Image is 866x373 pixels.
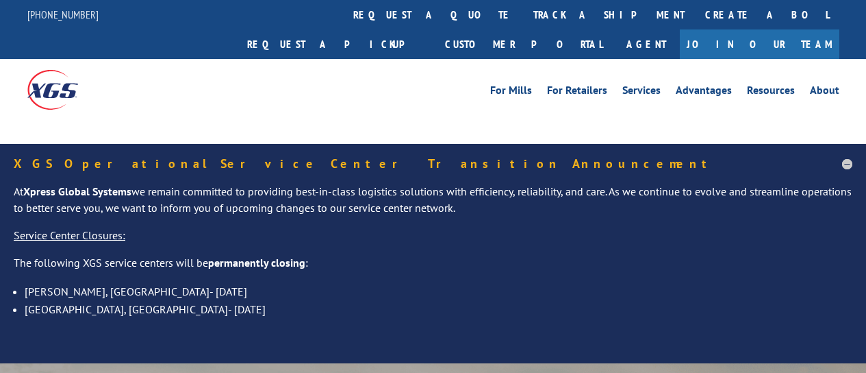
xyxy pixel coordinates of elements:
[547,85,607,100] a: For Retailers
[622,85,661,100] a: Services
[25,282,852,300] li: [PERSON_NAME], [GEOGRAPHIC_DATA]- [DATE]
[435,29,613,59] a: Customer Portal
[14,228,125,242] u: Service Center Closures:
[613,29,680,59] a: Agent
[27,8,99,21] a: [PHONE_NUMBER]
[810,85,839,100] a: About
[14,158,852,170] h5: XGS Operational Service Center Transition Announcement
[747,85,795,100] a: Resources
[14,255,852,282] p: The following XGS service centers will be :
[237,29,435,59] a: Request a pickup
[490,85,532,100] a: For Mills
[676,85,732,100] a: Advantages
[23,184,131,198] strong: Xpress Global Systems
[14,184,852,228] p: At we remain committed to providing best-in-class logistics solutions with efficiency, reliabilit...
[25,300,852,318] li: [GEOGRAPHIC_DATA], [GEOGRAPHIC_DATA]- [DATE]
[208,256,305,269] strong: permanently closing
[680,29,839,59] a: Join Our Team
